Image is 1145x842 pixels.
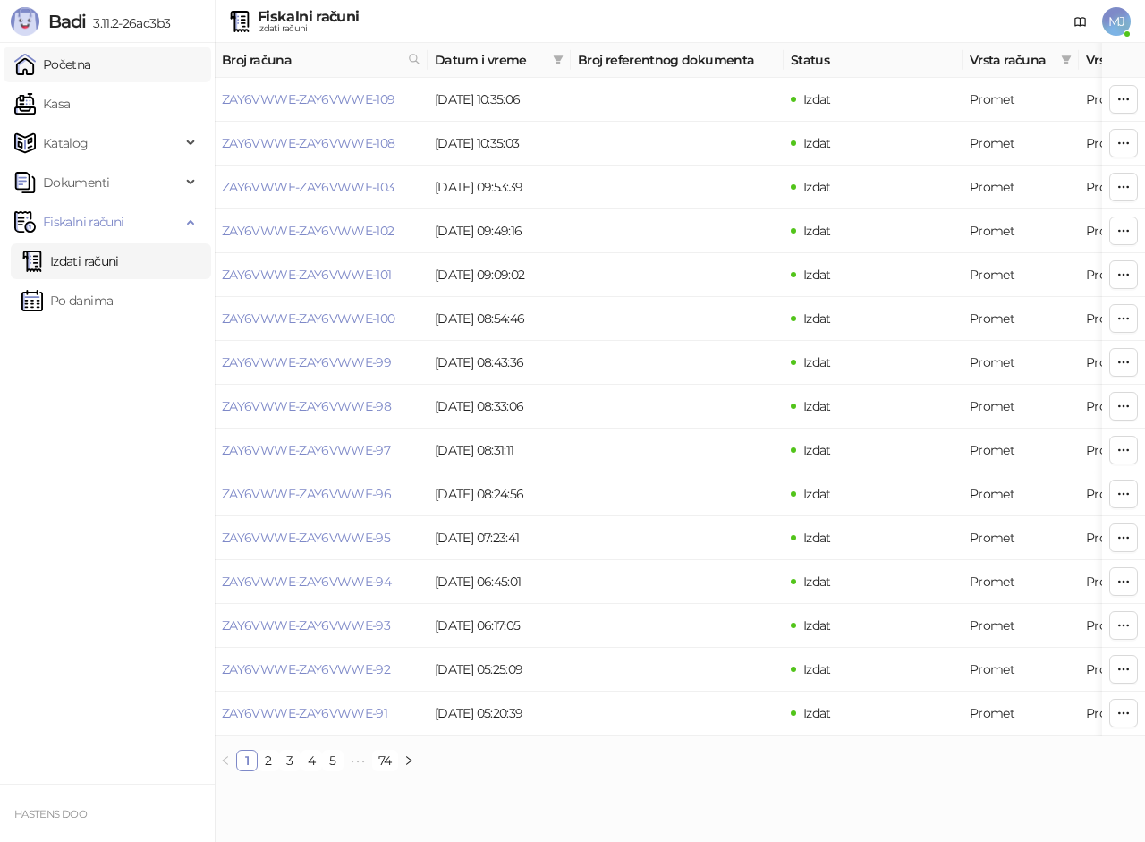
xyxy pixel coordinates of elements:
span: Fiskalni računi [43,204,123,240]
td: Promet [963,166,1079,209]
span: Izdat [803,705,831,721]
td: Promet [963,297,1079,341]
td: ZAY6VWWE-ZAY6VWWE-98 [215,385,428,429]
span: ••• [343,750,372,771]
div: Izdati računi [258,24,359,33]
span: Izdat [803,661,831,677]
li: 2 [258,750,279,771]
small: HASTENS DOO [14,808,87,821]
span: MJ [1102,7,1131,36]
td: [DATE] 08:54:46 [428,297,571,341]
a: ZAY6VWWE-ZAY6VWWE-98 [222,398,391,414]
th: Vrsta računa [963,43,1079,78]
td: [DATE] 08:33:06 [428,385,571,429]
td: [DATE] 08:31:11 [428,429,571,472]
li: 74 [372,750,398,771]
td: ZAY6VWWE-ZAY6VWWE-91 [215,692,428,736]
a: 2 [259,751,278,770]
li: 4 [301,750,322,771]
td: Promet [963,78,1079,122]
span: Izdat [803,530,831,546]
td: ZAY6VWWE-ZAY6VWWE-102 [215,209,428,253]
span: filter [1057,47,1075,73]
img: Logo [11,7,39,36]
td: Promet [963,209,1079,253]
li: Sledeća strana [398,750,420,771]
span: left [220,755,231,766]
td: [DATE] 10:35:03 [428,122,571,166]
td: [DATE] 07:23:41 [428,516,571,560]
li: 1 [236,750,258,771]
span: Izdat [803,354,831,370]
th: Broj računa [215,43,428,78]
td: [DATE] 09:09:02 [428,253,571,297]
a: ZAY6VWWE-ZAY6VWWE-94 [222,574,391,590]
span: Broj računa [222,50,401,70]
td: Promet [963,122,1079,166]
td: Promet [963,253,1079,297]
button: left [215,750,236,771]
a: ZAY6VWWE-ZAY6VWWE-102 [222,223,394,239]
a: 4 [301,751,321,770]
td: Promet [963,472,1079,516]
td: ZAY6VWWE-ZAY6VWWE-97 [215,429,428,472]
td: ZAY6VWWE-ZAY6VWWE-95 [215,516,428,560]
td: Promet [963,648,1079,692]
span: Izdat [803,398,831,414]
a: ZAY6VWWE-ZAY6VWWE-101 [222,267,392,283]
span: Izdat [803,617,831,634]
td: Promet [963,385,1079,429]
td: ZAY6VWWE-ZAY6VWWE-92 [215,648,428,692]
span: filter [549,47,567,73]
a: Početna [14,47,91,82]
td: [DATE] 10:35:06 [428,78,571,122]
td: [DATE] 06:45:01 [428,560,571,604]
td: [DATE] 05:20:39 [428,692,571,736]
span: Izdat [803,267,831,283]
a: ZAY6VWWE-ZAY6VWWE-109 [222,91,395,107]
a: ZAY6VWWE-ZAY6VWWE-95 [222,530,390,546]
td: ZAY6VWWE-ZAY6VWWE-101 [215,253,428,297]
th: Status [784,43,963,78]
td: Promet [963,604,1079,648]
li: 5 [322,750,343,771]
td: Promet [963,341,1079,385]
td: Promet [963,429,1079,472]
a: Po danima [21,283,113,319]
li: Sledećih 5 Strana [343,750,372,771]
div: Fiskalni računi [258,10,359,24]
span: Vrsta računa [970,50,1054,70]
td: [DATE] 09:53:39 [428,166,571,209]
a: ZAY6VWWE-ZAY6VWWE-91 [222,705,387,721]
a: Izdati računi [21,243,119,279]
span: Izdat [803,91,831,107]
a: ZAY6VWWE-ZAY6VWWE-96 [222,486,391,502]
a: 5 [323,751,343,770]
a: ZAY6VWWE-ZAY6VWWE-103 [222,179,394,195]
a: 3 [280,751,300,770]
a: ZAY6VWWE-ZAY6VWWE-97 [222,442,390,458]
td: [DATE] 09:49:16 [428,209,571,253]
a: Kasa [14,86,70,122]
td: [DATE] 06:17:05 [428,604,571,648]
a: ZAY6VWWE-ZAY6VWWE-100 [222,310,395,327]
td: [DATE] 05:25:09 [428,648,571,692]
span: right [403,755,414,766]
a: ZAY6VWWE-ZAY6VWWE-99 [222,354,391,370]
a: ZAY6VWWE-ZAY6VWWE-92 [222,661,390,677]
span: Dokumenti [43,165,109,200]
li: Prethodna strana [215,750,236,771]
span: Katalog [43,125,89,161]
a: 1 [237,751,257,770]
td: [DATE] 08:43:36 [428,341,571,385]
button: right [398,750,420,771]
a: 74 [373,751,397,770]
th: Broj referentnog dokumenta [571,43,784,78]
td: [DATE] 08:24:56 [428,472,571,516]
span: Izdat [803,223,831,239]
a: ZAY6VWWE-ZAY6VWWE-93 [222,617,390,634]
a: Dokumentacija [1066,7,1095,36]
td: ZAY6VWWE-ZAY6VWWE-100 [215,297,428,341]
td: ZAY6VWWE-ZAY6VWWE-94 [215,560,428,604]
td: ZAY6VWWE-ZAY6VWWE-99 [215,341,428,385]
